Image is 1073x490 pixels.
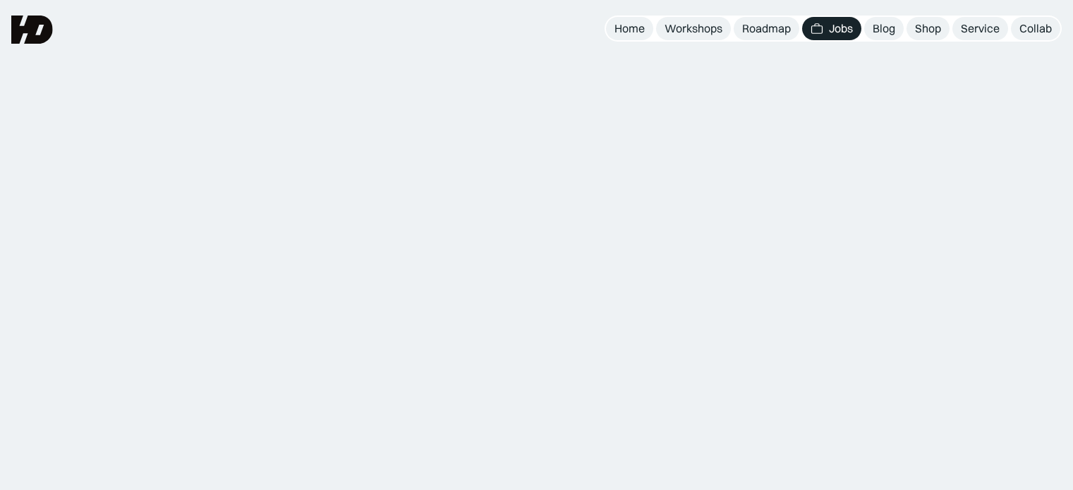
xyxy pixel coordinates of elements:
a: Jobs [802,17,861,40]
div: Blog [873,21,895,36]
div: Jobs [829,21,853,36]
div: Shop [915,21,941,36]
div: Home [614,21,645,36]
a: Home [606,17,653,40]
div: Service [961,21,1000,36]
a: Roadmap [734,17,799,40]
a: Blog [864,17,904,40]
div: Collab [1019,21,1052,36]
div: Roadmap [742,21,791,36]
a: Shop [907,17,950,40]
a: Collab [1011,17,1060,40]
a: Service [952,17,1008,40]
a: Workshops [656,17,731,40]
div: Workshops [665,21,722,36]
